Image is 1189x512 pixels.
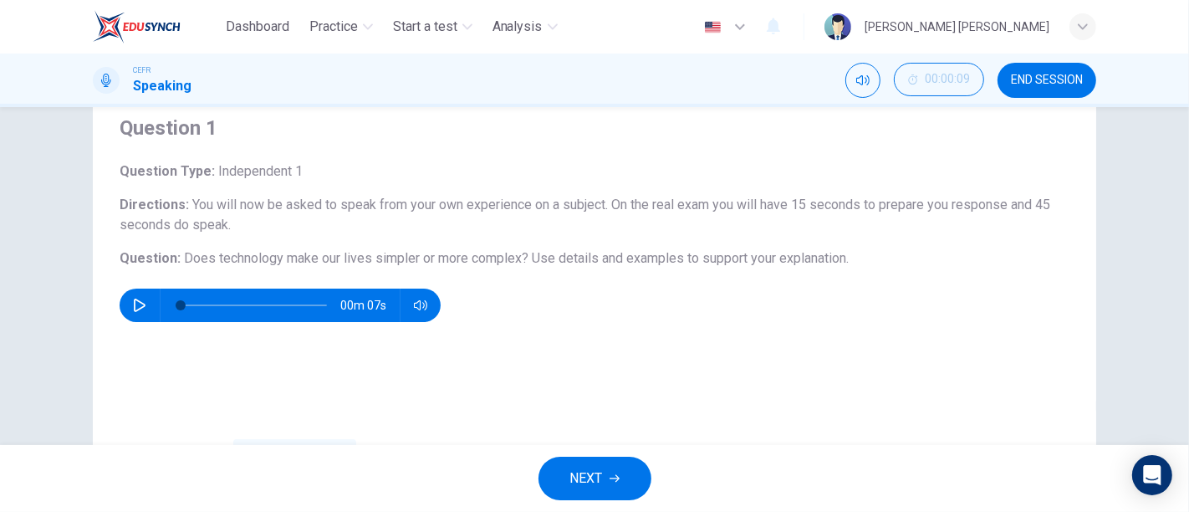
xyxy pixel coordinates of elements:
div: Hide [894,63,984,98]
span: Practice [309,17,358,37]
button: 00:00:09 [894,63,984,96]
button: Sample Response [233,439,356,474]
div: basic tabs example [126,439,1063,474]
div: Open Intercom Messenger [1132,455,1172,495]
span: Independent 1 [215,163,303,179]
span: Start a test [393,17,457,37]
span: You will now be asked to speak from your own experience on a subject. On the real exam you will h... [120,197,1050,233]
span: NEXT [570,467,603,490]
button: NEXT [538,457,651,500]
button: Start a test [386,12,479,42]
span: Dashboard [226,17,289,37]
span: Use details and examples to support your explanation. [532,250,849,266]
img: EduSynch logo [93,10,181,44]
span: END SESSION [1011,74,1083,87]
span: Analysis [492,17,543,37]
button: END SESSION [998,63,1096,98]
span: 00:00:09 [925,73,970,86]
button: Dashboard [219,12,296,42]
h6: Question Type : [120,161,1069,182]
img: en [702,21,723,33]
button: Your Response [126,439,233,474]
div: Mute [845,63,880,98]
div: [PERSON_NAME] [PERSON_NAME] [865,17,1049,37]
button: Analysis [486,12,564,42]
button: Practice [303,12,380,42]
h6: Question : [120,248,1069,269]
img: Profile picture [824,13,851,40]
h1: Speaking [133,76,191,96]
h4: Question 1 [120,115,1069,141]
a: EduSynch logo [93,10,219,44]
span: 00m 07s [340,289,400,322]
span: CEFR [133,64,151,76]
span: Does technology make our lives simpler or more complex? [184,250,528,266]
h6: Directions : [120,195,1069,235]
